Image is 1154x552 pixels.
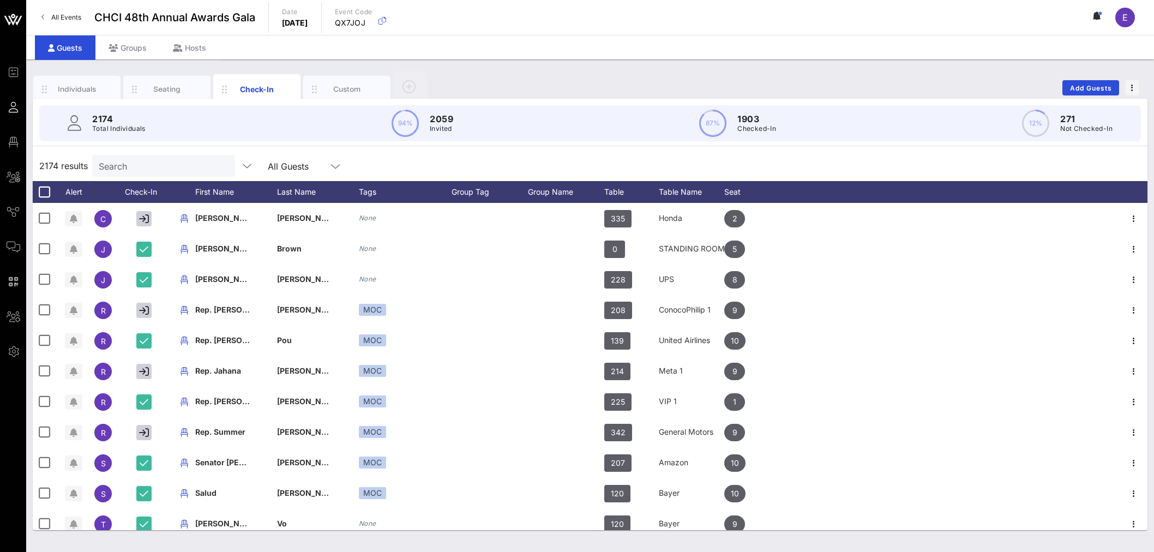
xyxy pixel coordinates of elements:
div: VIP 1 [659,386,724,417]
i: None [359,519,376,527]
span: [PERSON_NAME] [277,488,341,497]
p: Date [282,7,308,17]
div: Guests [35,35,95,60]
span: 335 [611,210,625,227]
div: Groups [95,35,160,60]
span: 10 [731,454,739,472]
span: Rep. [PERSON_NAME] [195,335,278,345]
span: J [101,275,105,285]
span: Brown [277,244,302,253]
span: T [101,520,106,529]
span: Salud [195,488,217,497]
p: [DATE] [282,17,308,28]
span: Rep. [PERSON_NAME] [195,397,278,406]
span: S [101,489,106,499]
span: 10 [731,332,739,350]
i: None [359,244,376,253]
span: 2174 results [39,159,88,172]
span: Rep. Jahana [195,366,241,375]
span: 2 [732,210,737,227]
span: 9 [732,515,737,533]
div: Bayer [659,508,724,539]
p: 271 [1060,112,1113,125]
div: First Name [195,181,277,203]
span: R [101,367,106,376]
span: [PERSON_NAME] [195,519,260,528]
div: Last Name [277,181,359,203]
span: J [101,245,105,254]
span: 207 [611,454,625,472]
div: Check-In [119,181,173,203]
span: [PERSON_NAME] [277,305,341,314]
p: 2174 [92,112,146,125]
span: 228 [611,271,626,289]
span: 10 [731,485,739,502]
button: Add Guests [1062,80,1119,95]
a: All Events [35,9,88,26]
span: [PERSON_NAME] [277,458,341,467]
span: 9 [732,302,737,319]
span: 9 [732,363,737,380]
span: Rep. [PERSON_NAME] [195,305,278,314]
span: S [101,459,106,468]
div: MOC [359,304,386,316]
div: Seating [143,84,191,94]
i: None [359,214,376,222]
div: Honda [659,203,724,233]
div: Alert [60,181,87,203]
div: MOC [359,457,386,469]
div: Bayer [659,478,724,508]
span: 1 [733,393,736,411]
div: Hosts [160,35,219,60]
div: STANDING ROOM ONLY- NO TABLE ASSIGNMENT [659,233,724,264]
span: E [1122,12,1128,23]
p: 2059 [430,112,453,125]
span: 208 [611,302,626,319]
div: Group Name [528,181,604,203]
div: MOC [359,365,386,377]
div: E [1115,8,1135,27]
p: Checked-In [737,123,776,134]
div: Custom [323,84,371,94]
div: UPS [659,264,724,295]
p: Not Checked-In [1060,123,1113,134]
span: R [101,428,106,437]
span: Senator [PERSON_NAME] [195,458,291,467]
span: 139 [611,332,624,350]
div: Tags [359,181,452,203]
span: [PERSON_NAME] [277,397,341,406]
span: 225 [611,393,625,411]
span: C [100,214,106,224]
div: ConocoPhilip 1 [659,295,724,325]
p: 1903 [737,112,776,125]
span: [PERSON_NAME] [195,213,260,223]
div: Table Name [659,181,724,203]
div: Check-In [233,83,281,95]
div: Individuals [53,84,101,94]
p: Invited [430,123,453,134]
span: CHCI 48th Annual Awards Gala [94,9,255,26]
span: 120 [611,515,624,533]
span: [PERSON_NAME] [277,274,341,284]
div: Table [604,181,659,203]
span: 214 [611,363,624,380]
div: All Guests [261,155,348,177]
p: Event Code [335,7,372,17]
span: 8 [732,271,737,289]
div: All Guests [268,161,309,171]
span: 120 [611,485,624,502]
span: [PERSON_NAME] [195,244,260,253]
div: Group Tag [452,181,528,203]
p: Total Individuals [92,123,146,134]
div: MOC [359,395,386,407]
span: R [101,306,106,315]
span: R [101,337,106,346]
div: MOC [359,334,386,346]
div: MOC [359,487,386,499]
span: Rep. Summer [195,427,245,436]
span: R [101,398,106,407]
span: 0 [612,241,617,258]
span: [PERSON_NAME] [277,213,341,223]
span: 9 [732,424,737,441]
span: [PERSON_NAME] [195,274,260,284]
